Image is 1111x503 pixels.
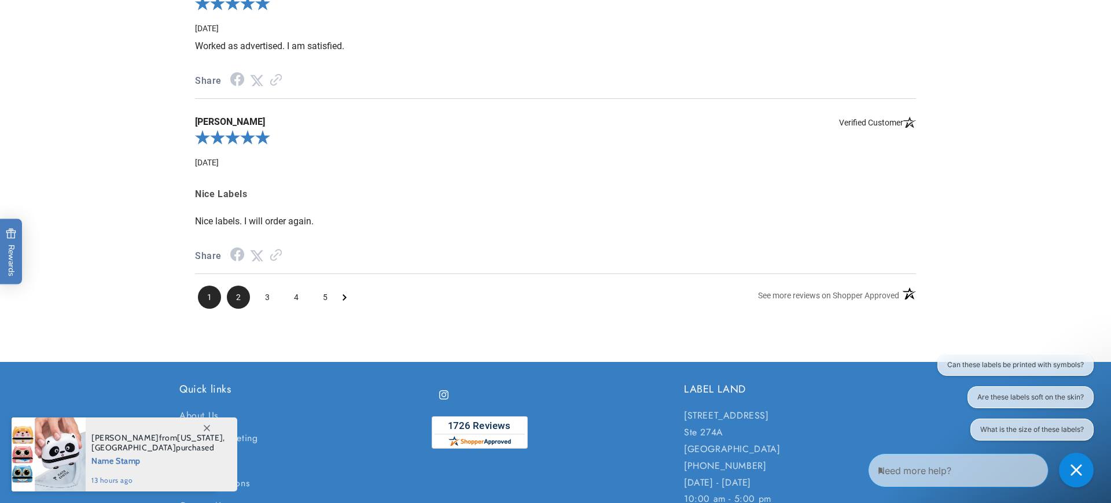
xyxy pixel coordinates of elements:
span: 4 [285,286,308,309]
li: Page 1 [198,286,221,309]
span: See more reviews on Shopper Approved [758,291,899,300]
span: Share [195,248,222,265]
span: Rewards [6,228,17,276]
li: Page 5 [314,286,337,309]
a: Link to review on the Shopper Approved Certificate. Opens in a new tab [270,75,282,86]
span: 2 [227,286,250,309]
a: See more reviews on Shopper Approved: Opens in a new tab [758,286,899,309]
p: Nice labels. I will order again. [195,215,916,227]
span: Share [195,73,222,90]
iframe: Gorgias Floating Chat [868,449,1099,491]
a: Facebook Share - open in a new tab [230,75,244,86]
span: [GEOGRAPHIC_DATA] [91,442,176,453]
span: [US_STATE] [177,432,223,443]
li: Page 4 [285,286,308,309]
li: Page 2 [227,286,250,309]
h2: Quick links [179,383,427,396]
span: 3 [256,286,279,309]
span: Name Stamp [91,453,225,467]
span: Date [195,24,219,33]
div: 5.0-star overall rating [195,128,916,151]
span: [PERSON_NAME] [195,116,916,128]
span: Date [195,158,219,167]
a: shopperapproved.com [432,416,528,454]
span: from , purchased [91,433,225,453]
li: Page 3 [256,286,279,309]
a: Twitter Share - open in a new tab [250,75,264,86]
a: Twitter Share - open in a new tab [250,250,264,261]
span: 1 [198,286,221,309]
h2: LABEL LAND [684,383,932,396]
span: Next Page [343,286,347,309]
span: 5 [314,286,337,309]
p: Worked as advertised. I am satisfied. [195,40,916,52]
span: [PERSON_NAME] [91,432,159,443]
a: Link to review on the Shopper Approved Certificate. Opens in a new tab [270,250,282,261]
a: About Us [179,408,218,427]
span: Verified Customer [839,116,916,128]
a: Facebook Share - open in a new tab [230,250,244,261]
span: 13 hours ago [91,475,225,486]
iframe: Gorgias live chat conversation starters [928,354,1099,451]
span: Nice Labels [195,186,916,203]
